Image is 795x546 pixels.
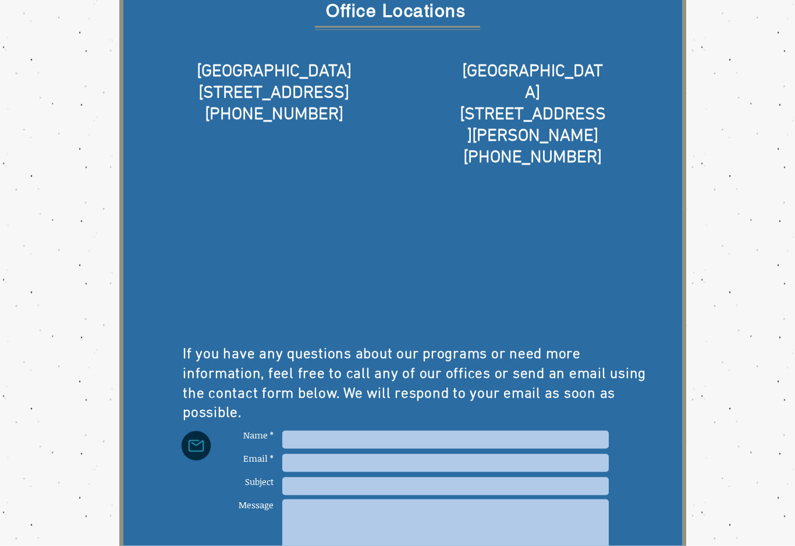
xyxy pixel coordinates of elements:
span: [GEOGRAPHIC_DATA] [462,61,603,104]
span: Subject [245,476,274,487]
span: [PHONE_NUMBER] [205,104,343,126]
span: [STREET_ADDRESS] [198,83,349,104]
span: [STREET_ADDRESS][PERSON_NAME] [460,104,606,147]
iframe: Google Maps [169,191,379,325]
span: Name * [243,429,274,441]
span: [PHONE_NUMBER] [463,147,602,169]
span: [GEOGRAPHIC_DATA] [197,61,352,83]
span: Message [239,499,274,511]
iframe: Google Maps [427,191,638,325]
span: Office Locations [326,1,466,21]
span: Email * [243,452,274,464]
span: If you have any questions about our programs or need more information, feel free to call any of o... [183,346,646,422]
